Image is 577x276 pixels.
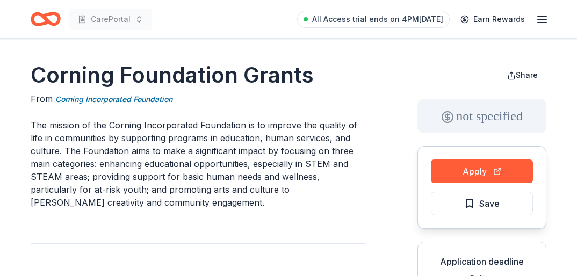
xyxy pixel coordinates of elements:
[31,119,366,209] p: The mission of the Corning Incorporated Foundation is to improve the quality of life in communiti...
[31,92,366,106] div: From
[427,255,537,268] div: Application deadline
[31,60,366,90] h1: Corning Foundation Grants
[516,70,538,79] span: Share
[312,13,443,26] span: All Access trial ends on 4PM[DATE]
[431,159,533,183] button: Apply
[297,11,450,28] a: All Access trial ends on 4PM[DATE]
[454,10,531,29] a: Earn Rewards
[479,197,500,210] span: Save
[499,64,546,86] button: Share
[417,99,546,133] div: not specified
[431,192,533,215] button: Save
[31,6,61,32] a: Home
[91,13,131,26] span: CarePortal
[69,9,152,30] button: CarePortal
[55,93,172,106] a: Corning Incorporated Foundation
